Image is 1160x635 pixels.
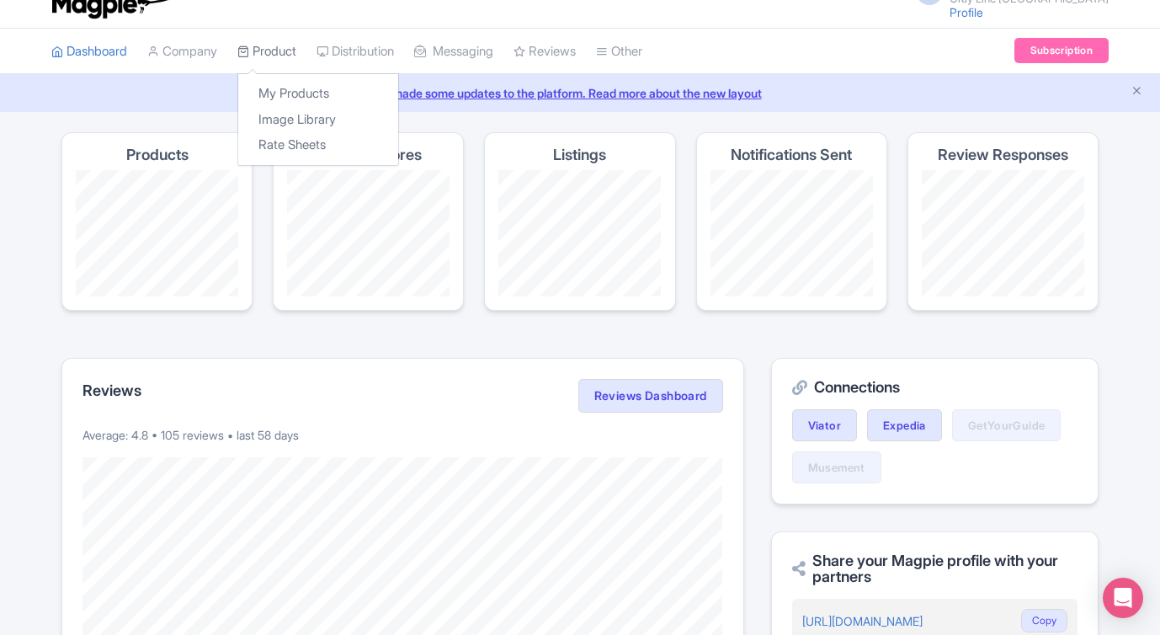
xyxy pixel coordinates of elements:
[51,29,127,75] a: Dashboard
[938,147,1068,163] h4: Review Responses
[237,29,296,75] a: Product
[82,382,141,399] h2: Reviews
[317,29,394,75] a: Distribution
[1103,578,1143,618] div: Open Intercom Messenger
[553,147,606,163] h4: Listings
[867,409,942,441] a: Expedia
[1014,38,1109,63] a: Subscription
[82,426,723,444] p: Average: 4.8 • 105 reviews • last 58 days
[126,147,189,163] h4: Products
[792,379,1078,396] h2: Connections
[10,84,1150,102] a: We made some updates to the platform. Read more about the new layout
[596,29,642,75] a: Other
[513,29,576,75] a: Reviews
[414,29,493,75] a: Messaging
[238,107,398,133] a: Image Library
[147,29,217,75] a: Company
[238,132,398,158] a: Rate Sheets
[731,147,852,163] h4: Notifications Sent
[952,409,1062,441] a: GetYourGuide
[792,552,1078,586] h2: Share your Magpie profile with your partners
[238,81,398,107] a: My Products
[1021,609,1067,632] button: Copy
[578,379,723,413] a: Reviews Dashboard
[792,409,857,441] a: Viator
[802,614,923,628] a: [URL][DOMAIN_NAME]
[1131,83,1143,102] button: Close announcement
[950,5,983,19] a: Profile
[792,451,881,483] a: Musement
